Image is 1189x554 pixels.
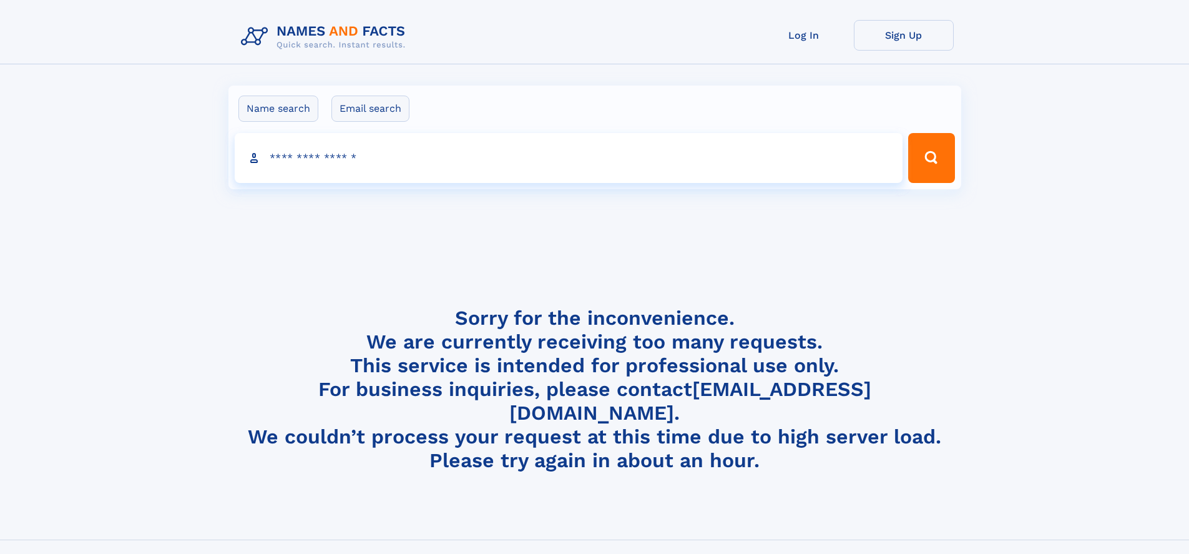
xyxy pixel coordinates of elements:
[509,377,871,425] a: [EMAIL_ADDRESS][DOMAIN_NAME]
[236,20,416,54] img: Logo Names and Facts
[238,96,318,122] label: Name search
[754,20,854,51] a: Log In
[331,96,409,122] label: Email search
[854,20,954,51] a: Sign Up
[235,133,903,183] input: search input
[236,306,954,473] h4: Sorry for the inconvenience. We are currently receiving too many requests. This service is intend...
[908,133,954,183] button: Search Button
